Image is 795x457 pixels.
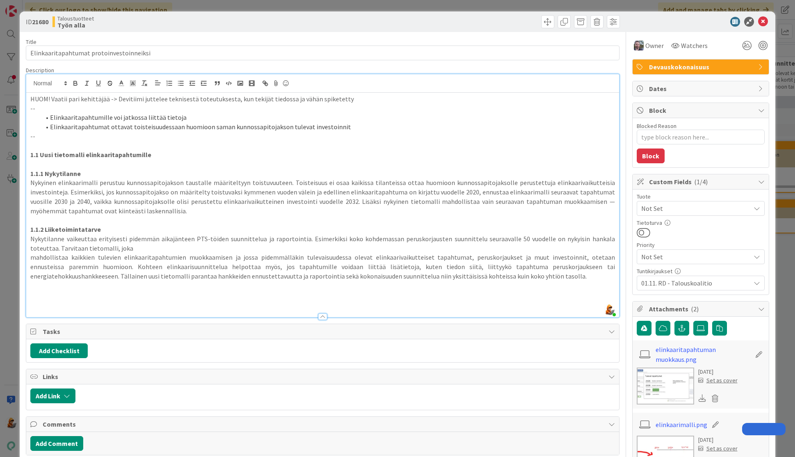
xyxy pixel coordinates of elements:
[656,345,751,364] a: elinkaaritapahtuman muokkaus.png
[26,66,54,74] span: Description
[698,393,707,404] div: Download
[26,46,619,60] input: type card name here...
[649,84,754,94] span: Dates
[57,15,94,22] span: Taloustuotteet
[698,368,738,376] div: [DATE]
[637,220,765,226] div: Tietoturva
[641,277,746,289] span: 01.11. RD - Talouskoalitio
[681,41,708,50] span: Watchers
[641,203,746,214] span: Not Set
[26,17,48,27] span: ID
[40,122,615,132] li: Elinkaaritapahtumat ottavat toisteisuudessaan huomioon saman kunnossapitojakson tulevat investoinnit
[649,304,754,314] span: Attachments
[30,104,615,113] p: --
[637,194,765,199] div: Tuote
[649,177,754,187] span: Custom Fields
[637,268,765,274] div: Tuntikirjaukset
[57,22,94,28] b: Työn alla
[604,304,615,315] img: ZZFks03RHHgJxPgN5G6fQMAAnOxjdkHE.png
[43,419,604,429] span: Comments
[691,305,699,313] span: ( 2 )
[645,41,664,50] span: Owner
[30,388,75,403] button: Add Link
[30,253,615,281] p: mahdollistaa kaikkien tulevien elinkaaritapahtumien muokkaamisen ja jossa pidemmälläkin tulevaisu...
[637,149,665,163] button: Block
[649,105,754,115] span: Block
[30,94,615,104] p: HUOM! Vaatii pari kehittäjää -> Devitiimi juttelee teknisestä toteutuksesta, kun tekijät tiedossa...
[26,38,36,46] label: Title
[694,178,708,186] span: ( 1/4 )
[30,225,101,233] strong: 1.1.2 Liiketoimintatarve
[30,169,81,178] strong: 1.1.1 Nykytilanne
[637,122,677,130] label: Blocked Reason
[32,18,48,26] b: 21680
[30,343,88,358] button: Add Checklist
[43,327,604,336] span: Tasks
[30,132,615,141] p: --
[43,372,604,382] span: Links
[30,234,615,253] p: Nykytilanne vaikeuttaa erityisesti pidemmän aikajänteen PTS-töiden suunnittelua ja raportointia. ...
[30,436,83,451] button: Add Comment
[698,376,738,385] div: Set as cover
[656,420,707,430] a: elinkaarimalli.png
[649,62,754,72] span: Devauskokonaisuus
[30,151,151,159] strong: 1.1 Uusi tietomalli elinkaaritapahtumille
[641,251,746,263] span: Not Set
[30,178,615,215] p: Nykyinen elinkaarimalli perustuu kunnossapitojakson taustalle määriteltyyn toistuvuuteen. Toistei...
[637,242,765,248] div: Priority
[634,41,644,50] img: TK
[698,444,738,453] div: Set as cover
[40,113,615,122] li: Elinkaaritapahtumille voi jatkossa liittää tietoja
[698,436,738,444] div: [DATE]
